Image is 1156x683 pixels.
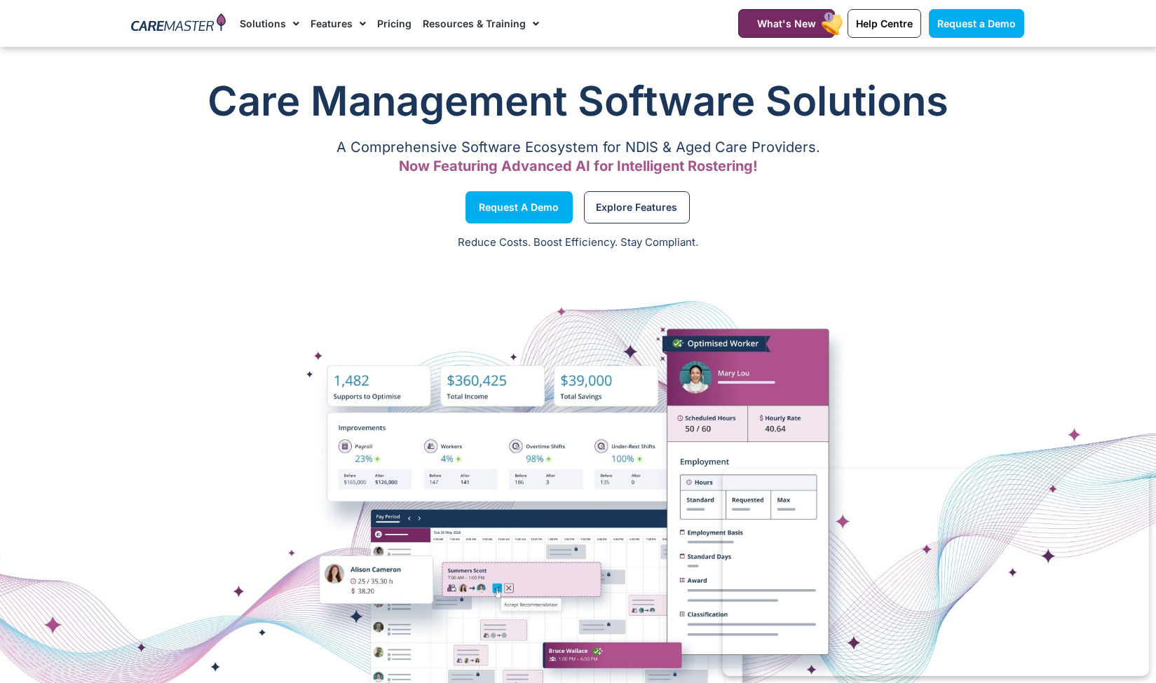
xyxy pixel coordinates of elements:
[848,9,921,38] a: Help Centre
[929,9,1024,38] a: Request a Demo
[723,469,1149,676] iframe: Popup CTA
[856,18,913,29] span: Help Centre
[399,158,758,174] span: Now Featuring Advanced AI for Intelligent Rostering!
[479,204,559,211] span: Request a Demo
[132,143,1025,152] p: A Comprehensive Software Ecosystem for NDIS & Aged Care Providers.
[937,18,1016,29] span: Request a Demo
[584,191,690,223] a: Explore Features
[738,9,835,38] a: What's New
[131,13,226,34] img: CareMaster Logo
[465,191,573,223] a: Request a Demo
[596,204,677,211] span: Explore Features
[8,235,1148,251] p: Reduce Costs. Boost Efficiency. Stay Compliant.
[757,18,816,29] span: What's New
[132,73,1025,129] h1: Care Management Software Solutions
